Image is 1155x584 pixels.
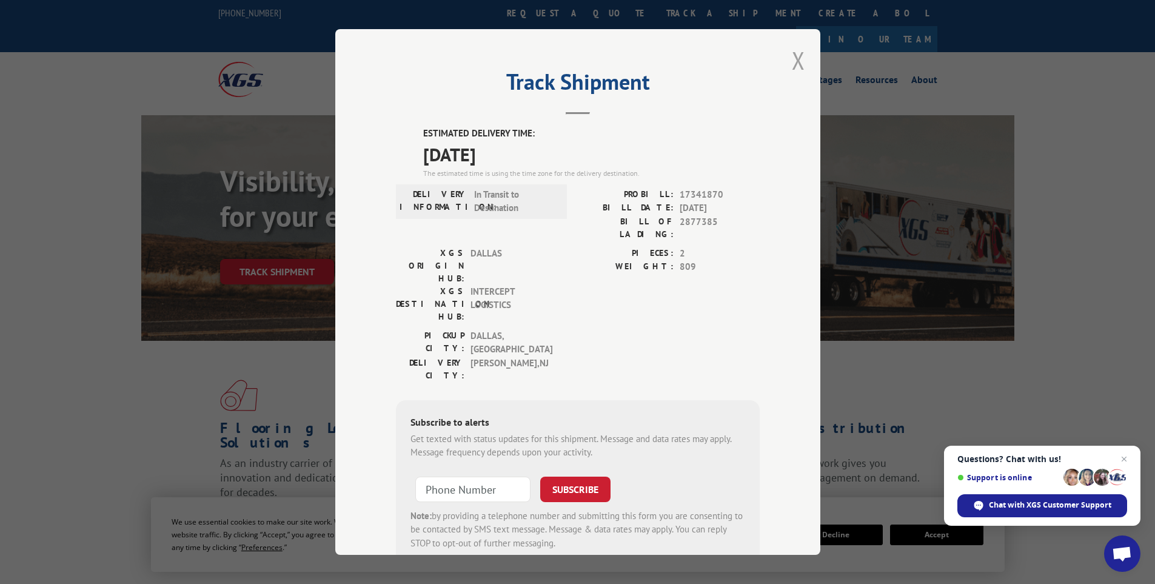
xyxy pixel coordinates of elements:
button: Close modal [792,44,805,76]
input: Phone Number [415,477,531,502]
div: Chat with XGS Customer Support [957,494,1127,517]
label: PIECES: [578,247,674,261]
span: 2 [680,247,760,261]
span: [DATE] [423,141,760,168]
span: [DATE] [680,201,760,215]
label: PROBILL: [578,188,674,202]
div: Get texted with status updates for this shipment. Message and data rates may apply. Message frequ... [410,432,745,460]
h2: Track Shipment [396,73,760,96]
span: DALLAS [470,247,552,285]
span: 809 [680,260,760,274]
label: BILL DATE: [578,201,674,215]
label: DELIVERY INFORMATION: [400,188,468,215]
label: ESTIMATED DELIVERY TIME: [423,127,760,141]
label: DELIVERY CITY: [396,357,464,382]
span: 17341870 [680,188,760,202]
span: Questions? Chat with us! [957,454,1127,464]
label: XGS ORIGIN HUB: [396,247,464,285]
button: SUBSCRIBE [540,477,611,502]
span: Chat with XGS Customer Support [989,500,1111,511]
span: [PERSON_NAME] , NJ [470,357,552,382]
span: 2877385 [680,215,760,241]
div: The estimated time is using the time zone for the delivery destination. [423,168,760,179]
span: Support is online [957,473,1059,482]
span: In Transit to Destination [474,188,556,215]
span: DALLAS , [GEOGRAPHIC_DATA] [470,329,552,357]
strong: Note: [410,510,432,522]
label: WEIGHT: [578,260,674,274]
div: Open chat [1104,535,1140,572]
label: PICKUP CITY: [396,329,464,357]
label: BILL OF LADING: [578,215,674,241]
span: INTERCEPT LOGISTICS [470,285,552,323]
div: by providing a telephone number and submitting this form you are consenting to be contacted by SM... [410,509,745,551]
span: Close chat [1117,452,1131,466]
label: XGS DESTINATION HUB: [396,285,464,323]
div: Subscribe to alerts [410,415,745,432]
